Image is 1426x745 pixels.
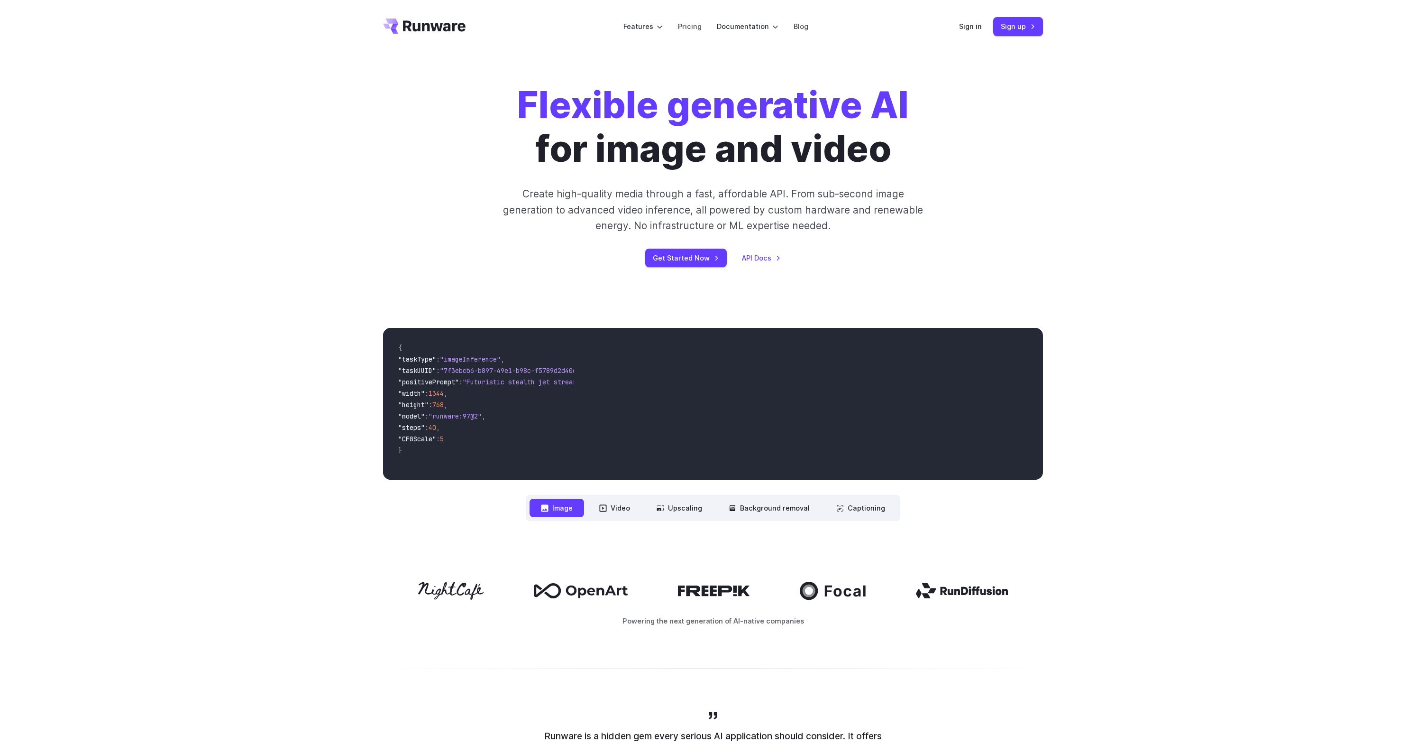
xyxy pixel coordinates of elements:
a: Sign in [959,21,982,32]
label: Features [623,21,663,32]
span: 5 [440,435,444,443]
a: Sign up [993,17,1043,36]
span: : [429,400,432,409]
a: Blog [794,21,808,32]
span: 768 [432,400,444,409]
span: "model" [398,412,425,420]
span: "runware:97@2" [429,412,482,420]
button: Video [588,499,641,517]
button: Image [530,499,584,517]
p: Create high-quality media through a fast, affordable API. From sub-second image generation to adv... [502,186,924,233]
span: : [459,378,463,386]
span: "width" [398,389,425,398]
span: "CFGScale" [398,435,436,443]
button: Upscaling [645,499,713,517]
a: API Docs [742,252,781,263]
span: : [436,355,440,363]
a: Pricing [678,21,702,32]
span: , [436,423,440,432]
span: , [501,355,504,363]
span: } [398,446,402,455]
span: 40 [429,423,436,432]
span: "Futuristic stealth jet streaking through a neon-lit cityscape with glowing purple exhaust" [463,378,808,386]
span: "taskUUID" [398,366,436,375]
span: : [425,412,429,420]
strong: Flexible generative AI [517,83,909,127]
span: : [425,423,429,432]
span: 1344 [429,389,444,398]
span: , [444,389,448,398]
span: : [436,435,440,443]
button: Captioning [825,499,896,517]
span: "positivePrompt" [398,378,459,386]
button: Background removal [717,499,821,517]
a: Go to / [383,19,466,34]
span: "height" [398,400,429,409]
p: Powering the next generation of AI-native companies [383,615,1043,626]
label: Documentation [717,21,778,32]
span: : [436,366,440,375]
span: "steps" [398,423,425,432]
span: "7f3ebcb6-b897-49e1-b98c-f5789d2d40d7" [440,366,584,375]
span: { [398,344,402,352]
span: , [444,400,448,409]
a: Get Started Now [645,249,727,267]
span: "imageInference" [440,355,501,363]
span: "taskType" [398,355,436,363]
span: : [425,389,429,398]
span: , [482,412,485,420]
h1: for image and video [517,84,909,171]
